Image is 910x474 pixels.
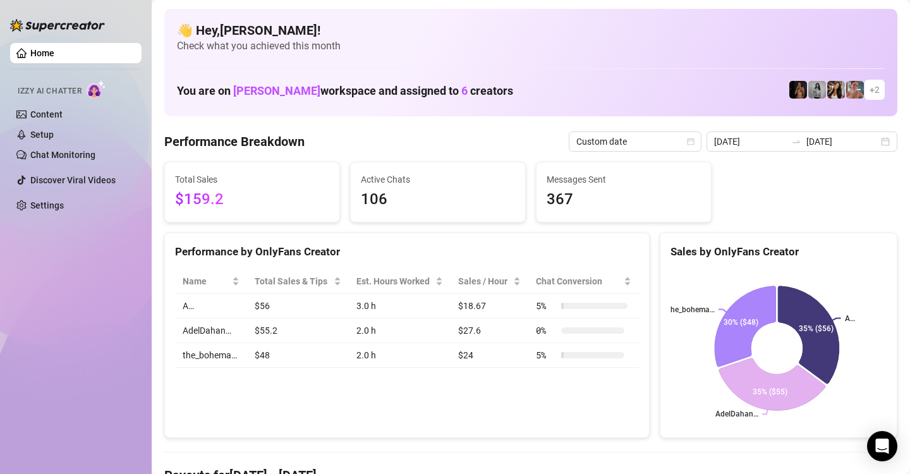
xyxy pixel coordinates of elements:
div: Open Intercom Messenger [867,431,897,461]
th: Sales / Hour [451,269,528,294]
span: Active Chats [361,173,515,186]
h4: Performance Breakdown [164,133,305,150]
span: 5 % [536,348,556,362]
img: AdelDahan [827,81,845,99]
span: calendar [687,138,695,145]
text: the_bohema… [668,305,715,314]
span: 106 [361,188,515,212]
td: AdelDahan… [175,319,247,343]
span: 0 % [536,324,556,337]
span: to [791,137,801,147]
td: $27.6 [451,319,528,343]
span: swap-right [791,137,801,147]
span: Total Sales [175,173,329,186]
th: Chat Conversion [528,269,639,294]
span: $159.2 [175,188,329,212]
th: Total Sales & Tips [247,269,349,294]
span: + 2 [870,83,880,97]
div: Est. Hours Worked [356,274,434,288]
span: Chat Conversion [536,274,621,288]
td: the_bohema… [175,343,247,368]
span: 367 [547,188,701,212]
td: A… [175,294,247,319]
span: Izzy AI Chatter [18,85,82,97]
td: $56 [247,294,349,319]
div: Performance by OnlyFans Creator [175,243,639,260]
h1: You are on workspace and assigned to creators [177,84,513,98]
th: Name [175,269,247,294]
a: Home [30,48,54,58]
span: Custom date [576,132,694,151]
span: Total Sales & Tips [255,274,331,288]
a: Settings [30,200,64,210]
img: logo-BBDzfeDw.svg [10,19,105,32]
text: A… [845,314,855,323]
td: 2.0 h [349,343,451,368]
td: $55.2 [247,319,349,343]
text: AdelDahan… [715,410,758,418]
span: Messages Sent [547,173,701,186]
a: Content [30,109,63,119]
td: $24 [451,343,528,368]
a: Chat Monitoring [30,150,95,160]
td: 2.0 h [349,319,451,343]
img: AI Chatter [87,80,106,99]
a: Setup [30,130,54,140]
h4: 👋 Hey, [PERSON_NAME] ! [177,21,885,39]
span: Sales / Hour [458,274,510,288]
span: 5 % [536,299,556,313]
a: Discover Viral Videos [30,175,116,185]
input: Start date [714,135,786,149]
img: the_bohema [789,81,807,99]
span: Name [183,274,229,288]
td: $18.67 [451,294,528,319]
div: Sales by OnlyFans Creator [670,243,887,260]
span: Check what you achieved this month [177,39,885,53]
img: A [808,81,826,99]
td: 3.0 h [349,294,451,319]
td: $48 [247,343,349,368]
span: [PERSON_NAME] [233,84,320,97]
span: 6 [461,84,468,97]
img: Yarden [846,81,864,99]
input: End date [806,135,878,149]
